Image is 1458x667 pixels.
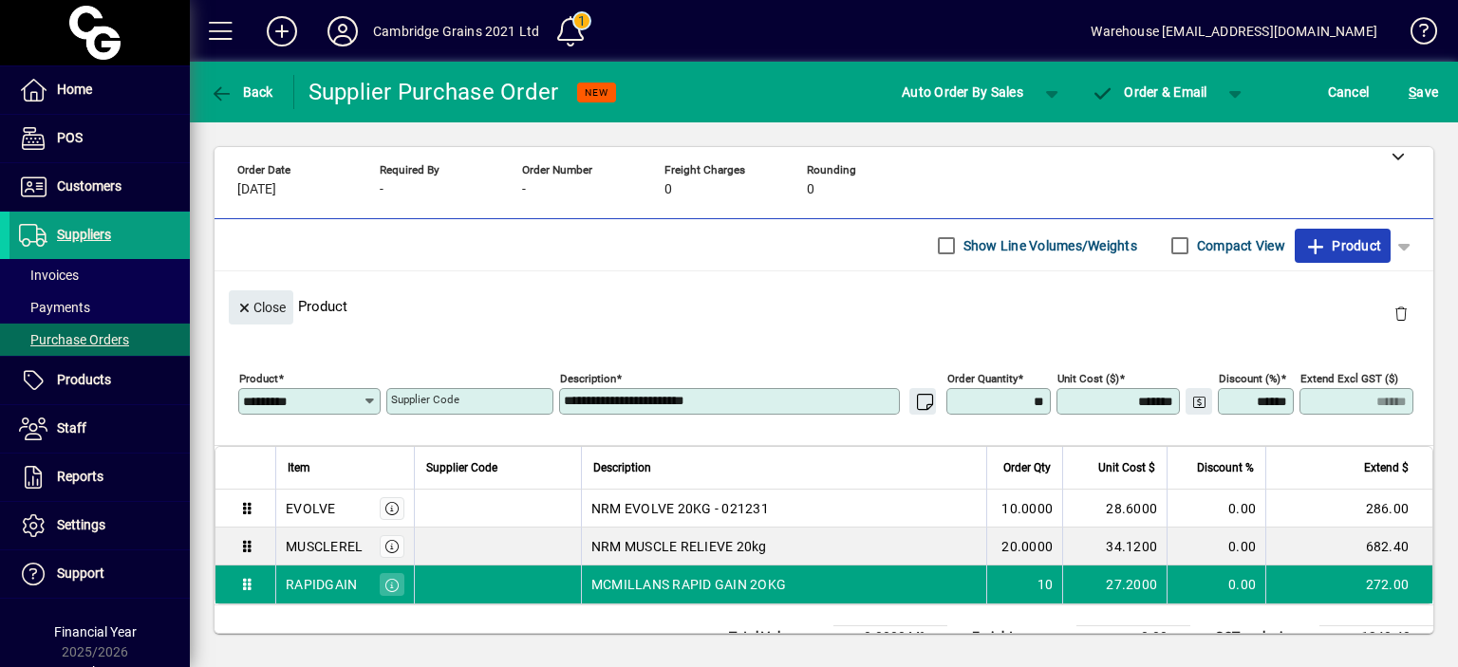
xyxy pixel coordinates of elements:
div: Cambridge Grains 2021 Ltd [373,16,539,46]
button: Close [229,290,293,324]
span: [DATE] [237,182,276,197]
span: NRM MUSCLE RELIEVE 20kg [591,537,767,556]
mat-label: Description [560,372,616,385]
td: 1240.40 [1319,626,1433,649]
span: NRM EVOLVE 20KG - 021231 [591,499,769,518]
span: NEW [585,86,608,99]
button: Save [1404,75,1443,109]
a: POS [9,115,190,162]
span: Extend $ [1364,457,1409,478]
a: Home [9,66,190,114]
a: Staff [9,405,190,453]
span: Staff [57,420,86,435]
span: ave [1409,77,1438,107]
span: Home [57,82,92,97]
td: 10 [986,565,1062,603]
a: Invoices [9,259,190,291]
span: Supplier Code [426,457,497,478]
button: Cancel [1323,75,1374,109]
td: Total Volume [720,626,833,649]
app-page-header-button: Delete [1378,305,1424,322]
span: MCMILLANS RAPID GAIN 2OKG [591,575,786,594]
span: S [1409,84,1416,100]
span: Unit Cost $ [1098,457,1155,478]
mat-label: Order Quantity [947,372,1018,385]
span: Product [1304,231,1381,261]
a: Purchase Orders [9,324,190,356]
button: Back [205,75,278,109]
span: Financial Year [54,624,137,639]
a: Reports [9,454,190,501]
div: MUSCLEREL [286,537,363,556]
td: 272.00 [1265,565,1432,603]
span: Discount % [1197,457,1254,478]
span: Suppliers [57,227,111,242]
span: Close [236,292,286,324]
app-page-header-button: Close [224,298,298,315]
button: Change Price Levels [1186,388,1212,415]
td: 0.00 [1076,626,1190,649]
span: Back [210,84,273,100]
button: Order & Email [1082,75,1217,109]
span: Invoices [19,268,79,283]
td: 0.00 [1167,565,1265,603]
span: Description [593,457,651,478]
span: Support [57,565,104,581]
td: 10.0000 [986,490,1062,528]
button: Product [1295,229,1391,263]
button: Delete [1378,290,1424,336]
td: GST exclusive [1206,626,1319,649]
div: EVOLVE [286,499,336,518]
td: Freight [963,626,1076,649]
a: Customers [9,163,190,211]
span: 0 [807,182,814,197]
div: Warehouse [EMAIL_ADDRESS][DOMAIN_NAME] [1091,16,1377,46]
span: - [522,182,526,197]
span: Item [288,457,310,478]
td: 0.00 [1167,528,1265,565]
td: 0.0000 M³ [833,626,947,649]
td: 20.0000 [986,528,1062,565]
span: Auto Order By Sales [902,77,1023,107]
span: Settings [57,517,105,532]
span: Customers [57,178,121,194]
div: Product [215,271,1433,341]
mat-label: Unit Cost ($) [1057,372,1119,385]
mat-label: Discount (%) [1219,372,1280,385]
a: Settings [9,502,190,549]
span: POS [57,130,83,145]
span: Purchase Orders [19,332,129,347]
span: Payments [19,300,90,315]
td: 34.1200 [1062,528,1167,565]
app-page-header-button: Back [190,75,294,109]
span: - [380,182,383,197]
div: RAPIDGAIN [286,575,357,594]
mat-label: Extend excl GST ($) [1300,372,1398,385]
td: 286.00 [1265,490,1432,528]
mat-label: Supplier Code [391,393,459,406]
a: Payments [9,291,190,324]
span: Order & Email [1092,84,1207,100]
button: Auto Order By Sales [892,75,1033,109]
div: Supplier Purchase Order [308,77,559,107]
span: 0 [664,182,672,197]
a: Support [9,550,190,598]
span: Reports [57,469,103,484]
a: Products [9,357,190,404]
a: Knowledge Base [1396,4,1434,65]
td: 0.00 [1167,490,1265,528]
button: Add [252,14,312,48]
mat-label: Product [239,372,278,385]
td: 682.40 [1265,528,1432,565]
span: Cancel [1328,77,1370,107]
td: 28.6000 [1062,490,1167,528]
button: Profile [312,14,373,48]
label: Show Line Volumes/Weights [960,236,1137,255]
td: 27.2000 [1062,565,1167,603]
span: Order Qty [1003,457,1051,478]
span: Products [57,372,111,387]
label: Compact View [1193,236,1285,255]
